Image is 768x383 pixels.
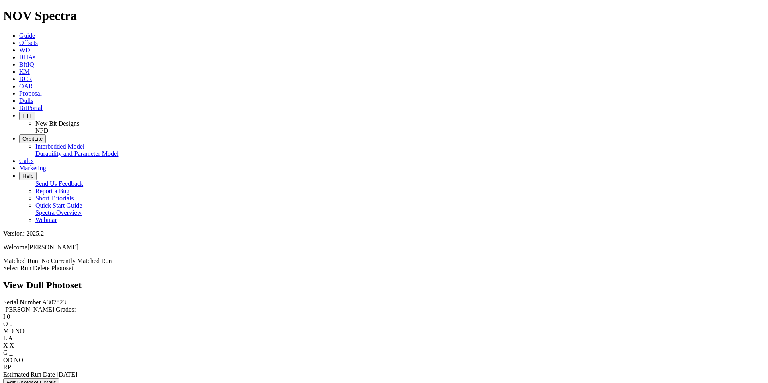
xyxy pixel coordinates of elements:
a: Calcs [19,157,34,164]
a: Select Run [3,265,31,271]
a: BitIQ [19,61,34,68]
a: Marketing [19,165,46,171]
span: OrbitLite [22,136,43,142]
label: Estimated Run Date [3,371,55,378]
a: KM [19,68,30,75]
span: NO [14,357,23,363]
a: Dulls [19,97,33,104]
label: MD [3,328,14,334]
a: New Bit Designs [35,120,79,127]
a: Durability and Parameter Model [35,150,119,157]
label: RP [3,364,11,371]
a: Guide [19,32,35,39]
span: X [10,342,14,349]
a: Short Tutorials [35,195,74,202]
span: NO [15,328,25,334]
a: Proposal [19,90,42,97]
span: [PERSON_NAME] [27,244,78,251]
label: OD [3,357,12,363]
a: WD [19,47,30,53]
label: G [3,349,8,356]
div: [PERSON_NAME] Grades: [3,306,765,313]
label: O [3,320,8,327]
a: Quick Start Guide [35,202,82,209]
h1: NOV Spectra [3,8,765,23]
a: Send Us Feedback [35,180,83,187]
span: Help [22,173,33,179]
button: FTT [19,112,35,120]
label: I [3,313,5,320]
span: 0 [7,313,10,320]
span: [DATE] [57,371,78,378]
a: Spectra Overview [35,209,82,216]
a: Interbedded Model [35,143,84,150]
span: Matched Run: [3,257,40,264]
span: No Currently Matched Run [41,257,112,264]
a: NPD [35,127,48,134]
p: Welcome [3,244,765,251]
a: OAR [19,83,33,90]
a: Offsets [19,39,38,46]
label: L [3,335,7,342]
div: Version: 2025.2 [3,230,765,237]
span: _ [12,364,16,371]
span: A307823 [42,299,66,306]
span: 0 [10,320,13,327]
button: OrbitLite [19,134,46,143]
a: BHAs [19,54,35,61]
span: FTT [22,113,32,119]
label: X [3,342,8,349]
a: Webinar [35,216,57,223]
a: Report a Bug [35,187,69,194]
label: Serial Number [3,299,41,306]
span: A [8,335,13,342]
a: BitPortal [19,104,43,111]
a: Delete Photoset [33,265,74,271]
span: _ [10,349,13,356]
a: BCR [19,75,32,82]
h2: View Dull Photoset [3,280,765,291]
button: Help [19,172,37,180]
